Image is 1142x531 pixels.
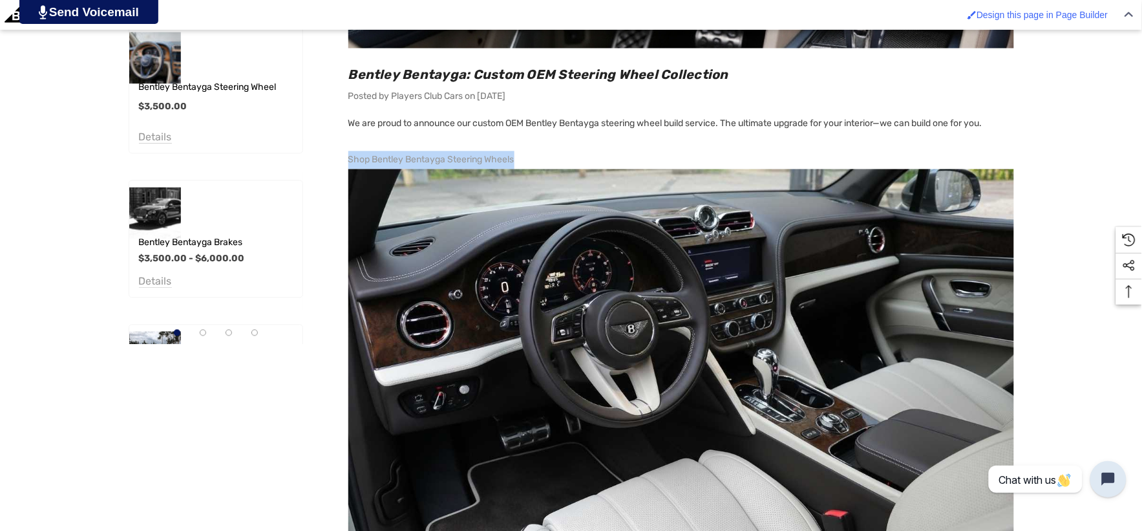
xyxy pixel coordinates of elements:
[1123,233,1136,246] svg: Recently Viewed
[1123,259,1136,272] svg: Social Media
[200,330,206,336] button: Go to slide 2 of 4
[139,235,245,251] a: Bentley Bentayga Brakes
[226,330,232,336] button: Go to slide 3 of 4
[348,89,1014,105] p: Posted by Players Club Cars on [DATE]
[139,131,172,144] span: Details
[1116,285,1142,298] svg: Top
[1125,12,1134,17] img: Close Admin Bar
[129,32,181,84] img: Bentley Bentayga Azure Steering Wheel
[139,278,172,287] a: Details
[348,151,514,169] a: Shop Bentley Bentayga Steering Wheels
[139,276,172,288] span: Details
[139,254,245,265] span: $3,500.00 - $6,000.00
[961,3,1114,27] a: Enabled brush for page builder edit. Design this page in Page Builder
[968,10,977,19] img: Enabled brush for page builder edit.
[977,10,1108,20] span: Design this page in Page Builder
[139,134,172,143] a: Details
[348,67,729,83] a: Bentley Bentayga: Custom OEM Steering Wheel Collection
[129,188,181,239] img: Bentley Bentayga Brakes For Sale
[251,330,258,336] button: Go to slide 4 of 4
[139,80,277,96] a: Bentley Bentayga Steering Wheel
[39,5,47,19] img: PjwhLS0gR2VuZXJhdG9yOiBHcmF2aXQuaW8gLS0+PHN2ZyB4bWxucz0iaHR0cDovL3d3dy53My5vcmcvMjAwMC9zdmciIHhtb...
[139,102,187,113] span: $3,500.00
[174,330,180,336] button: Go to slide 1 of 4, active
